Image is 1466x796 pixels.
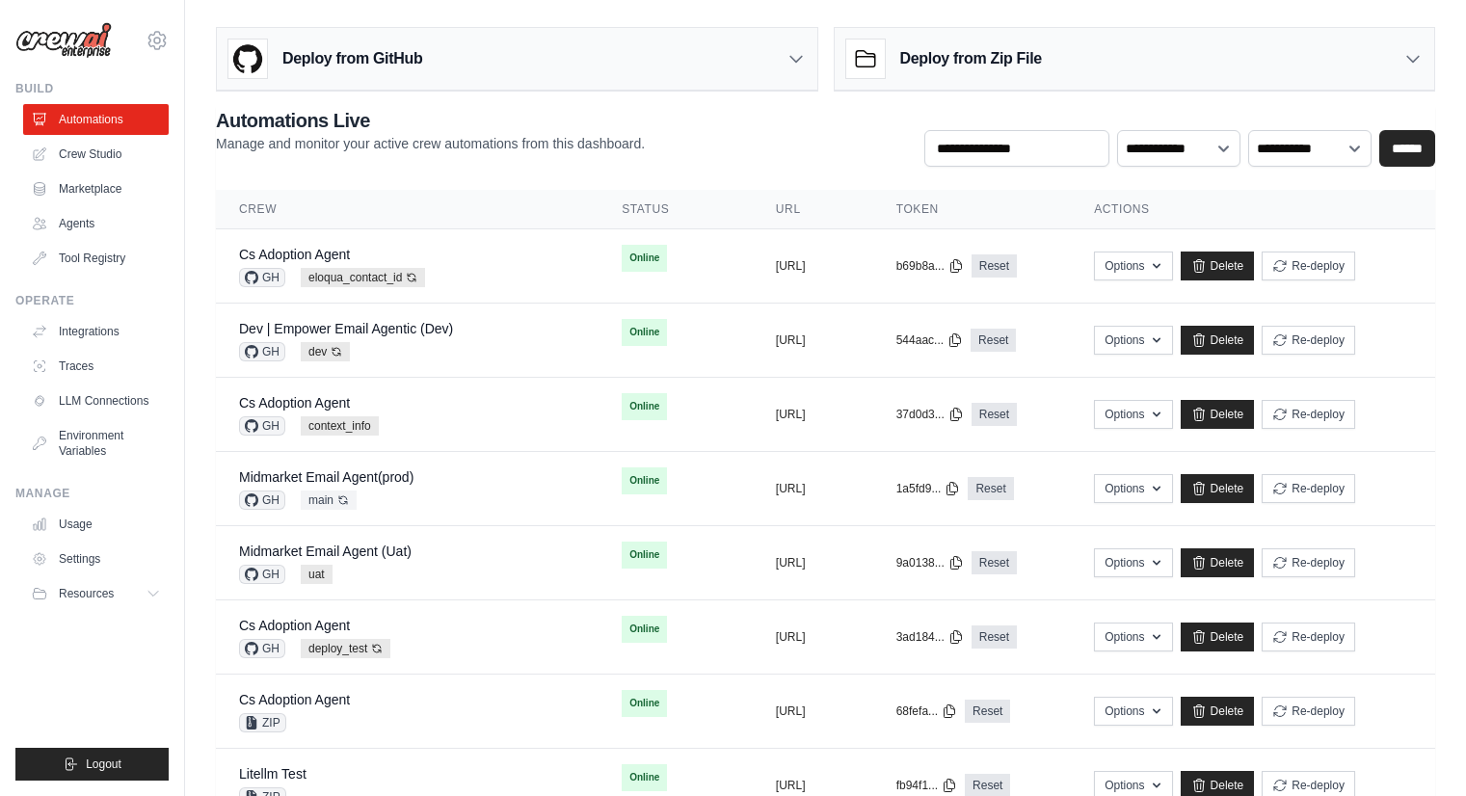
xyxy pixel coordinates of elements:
a: Automations [23,104,169,135]
span: Logout [86,756,121,772]
th: Crew [216,190,599,229]
h3: Deploy from GitHub [282,47,422,70]
span: GH [239,342,285,361]
div: Operate [15,293,169,308]
button: 1a5fd9... [896,481,961,496]
button: 68fefa... [896,703,957,719]
span: eloqua_contact_id [301,268,425,287]
span: Online [622,319,667,346]
span: uat [301,565,333,584]
a: Traces [23,351,169,382]
a: Marketplace [23,173,169,204]
button: Options [1094,400,1172,429]
h2: Automations Live [216,107,645,134]
button: Re-deploy [1262,697,1355,726]
span: GH [239,491,285,510]
a: Reset [971,329,1016,352]
a: Reset [972,403,1017,426]
th: Status [599,190,753,229]
th: URL [753,190,873,229]
button: 37d0d3... [896,407,964,422]
a: Tool Registry [23,243,169,274]
button: Resources [23,578,169,609]
button: Re-deploy [1262,400,1355,429]
a: Delete [1181,623,1255,651]
button: Re-deploy [1262,252,1355,280]
button: Options [1094,623,1172,651]
img: Logo [15,22,112,59]
a: Crew Studio [23,139,169,170]
span: Online [622,690,667,717]
a: Agents [23,208,169,239]
a: Reset [968,477,1013,500]
button: Re-deploy [1262,623,1355,651]
a: Reset [965,700,1010,723]
button: Options [1094,474,1172,503]
button: Options [1094,326,1172,355]
span: GH [239,268,285,287]
a: Delete [1181,697,1255,726]
a: LLM Connections [23,385,169,416]
span: Online [622,393,667,420]
span: Online [622,764,667,791]
a: Environment Variables [23,420,169,466]
span: Online [622,542,667,569]
a: Integrations [23,316,169,347]
a: Delete [1181,326,1255,355]
button: Re-deploy [1262,326,1355,355]
span: GH [239,416,285,436]
span: context_info [301,416,379,436]
button: Logout [15,748,169,781]
a: Cs Adoption Agent [239,247,350,262]
a: Midmarket Email Agent(prod) [239,469,413,485]
a: Midmarket Email Agent (Uat) [239,544,412,559]
span: dev [301,342,350,361]
button: fb94f1... [896,778,957,793]
button: Re-deploy [1262,474,1355,503]
a: Delete [1181,252,1255,280]
span: Resources [59,586,114,601]
span: Online [622,616,667,643]
button: 544aac... [896,332,963,348]
div: Manage [15,486,169,501]
span: ZIP [239,713,286,732]
button: 9a0138... [896,555,964,570]
span: deploy_test [301,639,390,658]
span: main [301,491,357,510]
div: Build [15,81,169,96]
a: Cs Adoption Agent [239,692,350,707]
button: Options [1094,252,1172,280]
button: Options [1094,548,1172,577]
a: Cs Adoption Agent [239,395,350,411]
button: b69b8a... [896,258,964,274]
a: Reset [972,551,1017,574]
button: 3ad184... [896,629,964,645]
th: Token [873,190,1072,229]
p: Manage and monitor your active crew automations from this dashboard. [216,134,645,153]
a: Usage [23,509,169,540]
a: Litellm Test [239,766,307,782]
a: Reset [972,625,1017,649]
img: GitHub Logo [228,40,267,78]
span: GH [239,639,285,658]
a: Dev | Empower Email Agentic (Dev) [239,321,453,336]
a: Delete [1181,548,1255,577]
a: Delete [1181,474,1255,503]
h3: Deploy from Zip File [900,47,1042,70]
span: Online [622,245,667,272]
a: Reset [972,254,1017,278]
span: GH [239,565,285,584]
button: Re-deploy [1262,548,1355,577]
a: Delete [1181,400,1255,429]
a: Cs Adoption Agent [239,618,350,633]
button: Options [1094,697,1172,726]
a: Settings [23,544,169,574]
th: Actions [1071,190,1435,229]
span: Online [622,467,667,494]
